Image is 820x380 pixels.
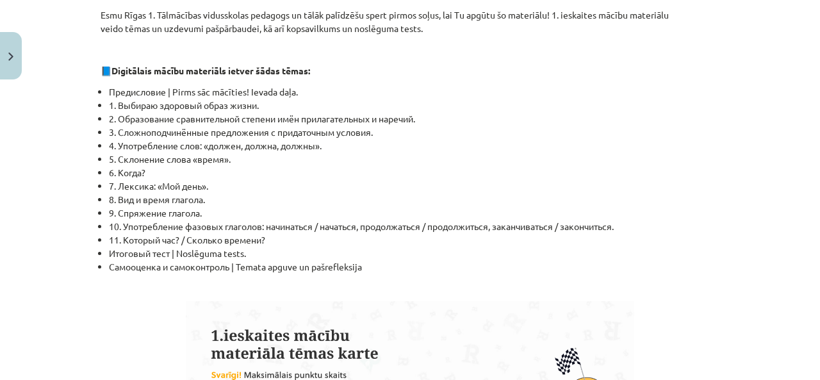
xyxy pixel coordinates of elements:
strong: Digitālais mācību materiāls ietver šādas tēmas: [111,65,310,76]
li: Итоговый тест | Noslēguma tests. [109,247,719,260]
p: 📘 [101,64,719,78]
li: 9. Спряжение глагола. [109,206,719,220]
li: 6. Когда? [109,166,719,179]
li: 8. Вид и время глагола. [109,193,719,206]
li: Самооценка и самоконтроль | Temata apguve un pašrefleksija [109,260,719,274]
li: Предисловие | Pirms sāc mācīties! Ievada daļa. [109,85,719,99]
li: 3. Сложноподчинённые предложения с придаточным условия. [109,126,719,139]
p: Esmu Rīgas 1. Tālmācības vidusskolas pedagogs un tālāk palīdzēšu spert pirmos soļus, lai Tu apgūt... [101,8,719,35]
li: 1. Выбираю здоровый образ жизни. [109,99,719,112]
li: 10. Употребление фазовых глаголов: начинаться / начаться, продолжаться / продолжиться, заканчиват... [109,220,719,233]
li: 5. Склонение слова «время». [109,153,719,166]
li: 11. Который час? / Сколько времени? [109,233,719,247]
img: icon-close-lesson-0947bae3869378f0d4975bcd49f059093ad1ed9edebbc8119c70593378902aed.svg [8,53,13,61]
li: 4. Употребление слов: «должен, должна, должны». [109,139,719,153]
li: 2. Образование сравнительной степени имён прилагательных и наречий. [109,112,719,126]
li: 7. Лексика: «Мой день». [109,179,719,193]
